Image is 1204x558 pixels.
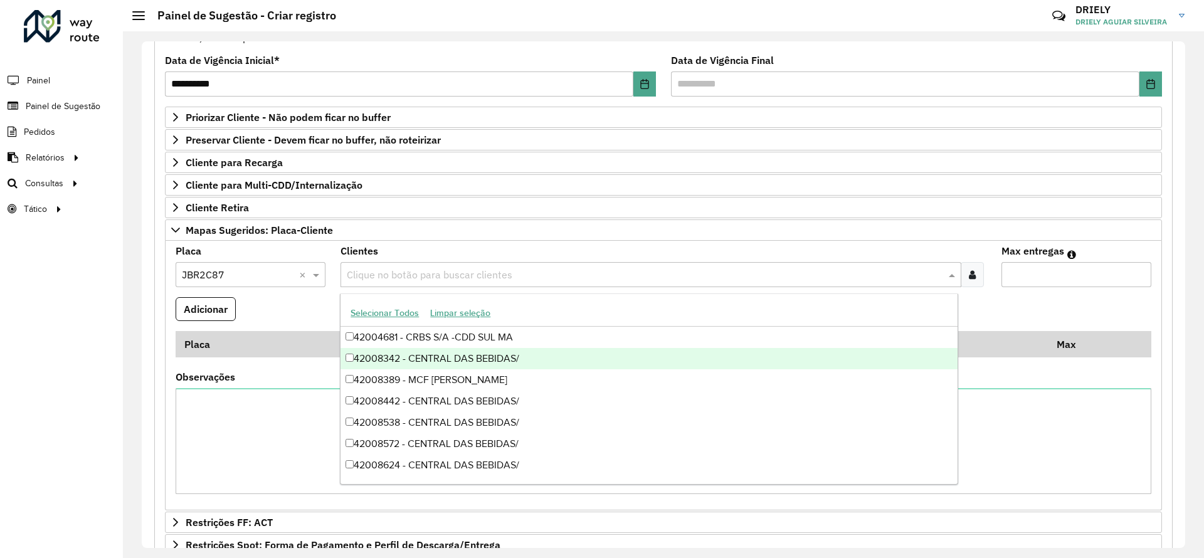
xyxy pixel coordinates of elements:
[165,219,1162,241] a: Mapas Sugeridos: Placa-Cliente
[341,412,957,433] div: 42008538 - CENTRAL DAS BEBIDAS/
[425,303,496,323] button: Limpar seleção
[25,177,63,190] span: Consultas
[165,129,1162,150] a: Preservar Cliente - Devem ficar no buffer, não roteirizar
[165,107,1162,128] a: Priorizar Cliente - Não podem ficar no buffer
[341,327,957,348] div: 42004681 - CRBS S/A -CDD SUL MA
[1139,71,1162,97] button: Choose Date
[341,455,957,476] div: 42008624 - CENTRAL DAS BEBIDAS/
[186,517,273,527] span: Restrições FF: ACT
[1075,16,1170,28] span: DRIELY AGUIAR SILVEIRA
[341,243,378,258] label: Clientes
[165,152,1162,173] a: Cliente para Recarga
[176,243,201,258] label: Placa
[186,112,391,122] span: Priorizar Cliente - Não podem ficar no buffer
[345,303,425,323] button: Selecionar Todos
[341,391,957,412] div: 42008442 - CENTRAL DAS BEBIDAS/
[165,241,1162,511] div: Mapas Sugeridos: Placa-Cliente
[24,203,47,216] span: Tático
[633,71,656,97] button: Choose Date
[186,225,333,235] span: Mapas Sugeridos: Placa-Cliente
[1067,250,1076,260] em: Máximo de clientes que serão colocados na mesma rota com os clientes informados
[341,348,957,369] div: 42008342 - CENTRAL DAS BEBIDAS/
[176,369,235,384] label: Observações
[671,53,774,68] label: Data de Vigência Final
[1045,3,1072,29] a: Contato Rápido
[145,9,336,23] h2: Painel de Sugestão - Criar registro
[341,433,957,455] div: 42008572 - CENTRAL DAS BEBIDAS/
[299,267,310,282] span: Clear all
[186,135,441,145] span: Preservar Cliente - Devem ficar no buffer, não roteirizar
[24,125,55,139] span: Pedidos
[1001,243,1064,258] label: Max entregas
[186,540,500,550] span: Restrições Spot: Forma de Pagamento e Perfil de Descarga/Entrega
[176,297,236,321] button: Adicionar
[26,151,65,164] span: Relatórios
[186,203,249,213] span: Cliente Retira
[341,476,957,497] div: 60300246 - [PERSON_NAME] DA
[186,180,362,190] span: Cliente para Multi-CDD/Internalização
[165,197,1162,218] a: Cliente Retira
[165,512,1162,533] a: Restrições FF: ACT
[340,293,958,485] ng-dropdown-panel: Options list
[176,331,344,357] th: Placa
[27,74,50,87] span: Painel
[186,157,283,167] span: Cliente para Recarga
[165,53,280,68] label: Data de Vigência Inicial
[341,369,957,391] div: 42008389 - MCF [PERSON_NAME]
[165,174,1162,196] a: Cliente para Multi-CDD/Internalização
[165,534,1162,555] a: Restrições Spot: Forma de Pagamento e Perfil de Descarga/Entrega
[1075,4,1170,16] h3: DRIELY
[1048,331,1098,357] th: Max
[26,100,100,113] span: Painel de Sugestão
